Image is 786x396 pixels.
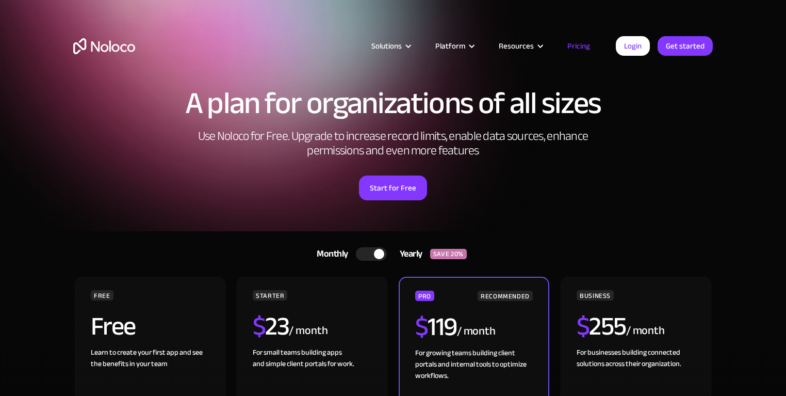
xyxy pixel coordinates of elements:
[387,246,430,262] div: Yearly
[253,313,289,339] h2: 23
[499,39,534,53] div: Resources
[478,291,533,301] div: RECOMMENDED
[422,39,486,53] div: Platform
[359,176,427,200] a: Start for Free
[187,129,599,158] h2: Use Noloco for Free. Upgrade to increase record limits, enable data sources, enhance permissions ...
[577,290,614,300] div: BUSINESS
[577,302,589,351] span: $
[415,303,428,351] span: $
[457,323,496,340] div: / month
[435,39,465,53] div: Platform
[415,291,434,301] div: PRO
[358,39,422,53] div: Solutions
[626,323,665,339] div: / month
[73,38,135,54] a: home
[91,313,136,339] h2: Free
[253,290,287,300] div: STARTER
[486,39,554,53] div: Resources
[554,39,603,53] a: Pricing
[430,249,467,259] div: SAVE 20%
[415,314,457,340] h2: 119
[616,36,650,56] a: Login
[91,290,113,300] div: FREE
[253,302,266,351] span: $
[289,323,327,339] div: / month
[73,88,713,119] h1: A plan for organizations of all sizes
[304,246,356,262] div: Monthly
[371,39,402,53] div: Solutions
[658,36,713,56] a: Get started
[577,313,626,339] h2: 255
